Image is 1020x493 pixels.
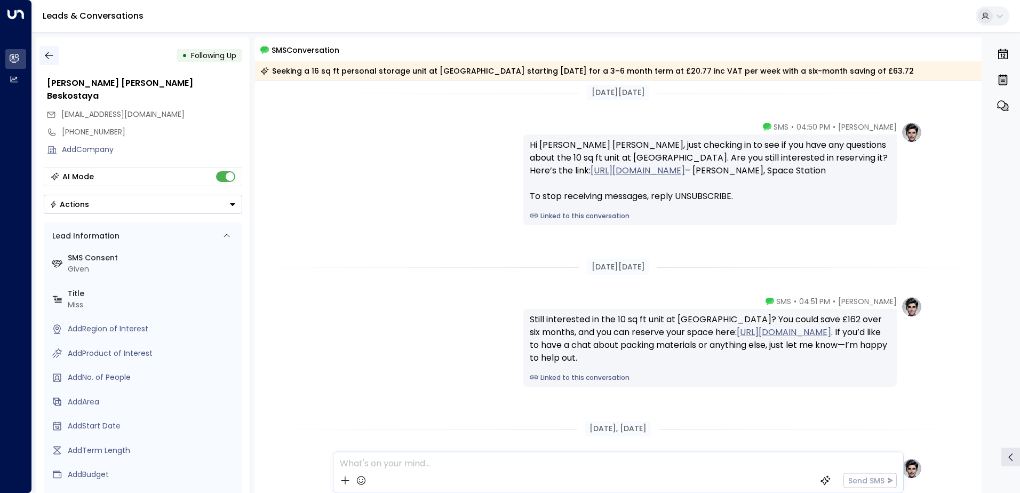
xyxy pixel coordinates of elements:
div: AddNo. of People [68,372,238,383]
label: SMS Consent [68,252,238,264]
div: AddProduct of Interest [68,348,238,359]
span: 04:50 PM [796,122,830,132]
span: 04:51 PM [799,296,830,307]
img: profile-logo.png [901,122,922,143]
a: [URL][DOMAIN_NAME] [591,164,685,177]
span: [PERSON_NAME] [838,122,897,132]
span: • [833,122,835,132]
div: Still interested in the 10 sq ft unit at [GEOGRAPHIC_DATA]? You could save £162 over six months, ... [530,313,890,364]
div: AddRegion of Interest [68,323,238,335]
div: [PERSON_NAME] [PERSON_NAME] Beskostaya [47,77,242,102]
span: SMS Conversation [272,44,339,56]
span: ananv009@gmail.com [61,109,185,120]
div: Button group with a nested menu [44,195,242,214]
div: [DATE][DATE] [587,259,649,275]
label: Title [68,288,238,299]
a: Linked to this conversation [530,211,890,221]
a: [URL][DOMAIN_NAME] [737,326,831,339]
a: Leads & Conversations [43,10,144,22]
img: profile-logo.png [901,458,922,479]
div: Miss [68,299,238,311]
span: Following Up [191,50,236,61]
div: AddTerm Length [68,445,238,456]
div: [PHONE_NUMBER] [62,126,242,138]
div: • [182,46,187,65]
div: Actions [50,200,89,209]
img: profile-logo.png [901,296,922,317]
span: • [794,296,796,307]
span: SMS [776,296,791,307]
div: [DATE], [DATE] [585,421,651,436]
a: Linked to this conversation [530,373,890,383]
div: AddBudget [68,469,238,480]
div: Given [68,264,238,275]
span: [EMAIL_ADDRESS][DOMAIN_NAME] [61,109,185,120]
button: Actions [44,195,242,214]
span: SMS [774,122,788,132]
div: AddArea [68,396,238,408]
div: AI Mode [62,171,94,182]
div: AddStart Date [68,420,238,432]
div: AddCompany [62,144,242,155]
div: [DATE][DATE] [587,85,649,100]
span: [PERSON_NAME] [838,296,897,307]
span: • [791,122,794,132]
span: • [833,296,835,307]
div: Seeking a 16 sq ft personal storage unit at [GEOGRAPHIC_DATA] starting [DATE] for a 3–6 month ter... [260,66,914,76]
div: Hi [PERSON_NAME] [PERSON_NAME], just checking in to see if you have any questions about the 10 sq... [530,139,890,203]
div: Lead Information [49,230,119,242]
